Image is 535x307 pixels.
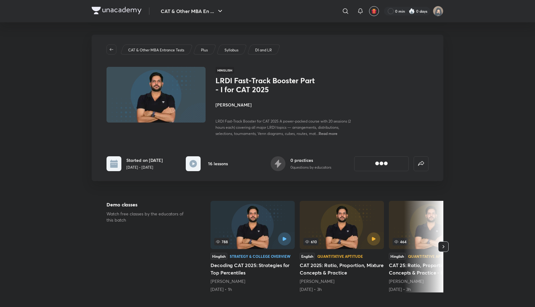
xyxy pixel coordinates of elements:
[128,47,184,53] p: CAT & Other MBA Entrance Tests
[389,262,473,276] h5: CAT 25: Ratio, Proportion, Mixture Concepts & Practice - II
[211,278,245,284] a: [PERSON_NAME]
[393,238,408,245] span: 464
[255,47,272,53] p: DI and LR
[211,286,295,292] div: 19th Apr • 1h
[369,6,379,16] button: avatar
[389,201,473,292] a: 464HinglishQuantitative AptitudeCAT 25: Ratio, Proportion, Mixture Concepts & Practice - II[PERSO...
[290,157,331,163] h6: 0 practices
[300,201,384,292] a: 610EnglishQuantitative AptitudeCAT 2025: Ratio, Proportion, Mixture Concepts & Practice[PERSON_NA...
[389,278,424,284] a: [PERSON_NAME]
[215,67,234,74] span: Hinglish
[126,157,163,163] h6: Started on [DATE]
[409,8,415,14] img: streak
[224,47,238,53] p: Syllabus
[300,278,384,284] div: Ravi Kumar
[211,201,295,292] a: 788HinglishStrategy & College OverviewDecoding CAT 2025: Strategies for Top Percentiles[PERSON_NA...
[127,47,185,53] a: CAT & Other MBA Entrance Tests
[92,7,141,16] a: Company Logo
[254,47,273,53] a: DI and LR
[300,286,384,292] div: 17th Jun • 3h
[211,253,227,260] div: Hinglish
[106,66,207,123] img: Thumbnail
[300,201,384,292] a: CAT 2025: Ratio, Proportion, Mixture Concepts & Practice
[389,278,473,284] div: Ravi Kumar
[201,47,208,53] p: Plus
[414,156,428,171] button: false
[319,131,337,136] span: Read more
[389,286,473,292] div: 21st Jun • 3h
[107,211,191,223] p: Watch free classes by the educators of this batch
[290,165,331,170] p: 0 questions by educators
[389,201,473,292] a: CAT 25: Ratio, Proportion, Mixture Concepts & Practice - II
[433,6,443,16] img: Jarul Jangid
[354,156,409,171] button: [object Object]
[300,278,334,284] a: [PERSON_NAME]
[300,262,384,276] h5: CAT 2025: Ratio, Proportion, Mixture Concepts & Practice
[317,254,363,258] div: Quantitative Aptitude
[215,102,354,108] h4: [PERSON_NAME]
[214,238,229,245] span: 788
[230,254,290,258] div: Strategy & College Overview
[215,76,317,94] h1: LRDI Fast-Track Booster Part - I for CAT 2025
[200,47,209,53] a: Plus
[211,262,295,276] h5: Decoding CAT 2025: Strategies for Top Percentiles
[300,253,315,260] div: English
[211,278,295,284] div: Ravi Kumar
[126,165,163,170] p: [DATE] - [DATE]
[389,253,406,260] div: Hinglish
[157,5,228,17] button: CAT & Other MBA En ...
[92,7,141,14] img: Company Logo
[211,201,295,292] a: Decoding CAT 2025: Strategies for Top Percentiles
[371,8,377,14] img: avatar
[224,47,240,53] a: Syllabus
[107,201,191,208] h5: Demo classes
[303,238,318,245] span: 610
[208,160,228,167] h6: 16 lessons
[215,119,351,136] span: LRDI Fast-Track Booster for CAT 2025 A power-packed course with 20 sessions (2 hours each) coveri...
